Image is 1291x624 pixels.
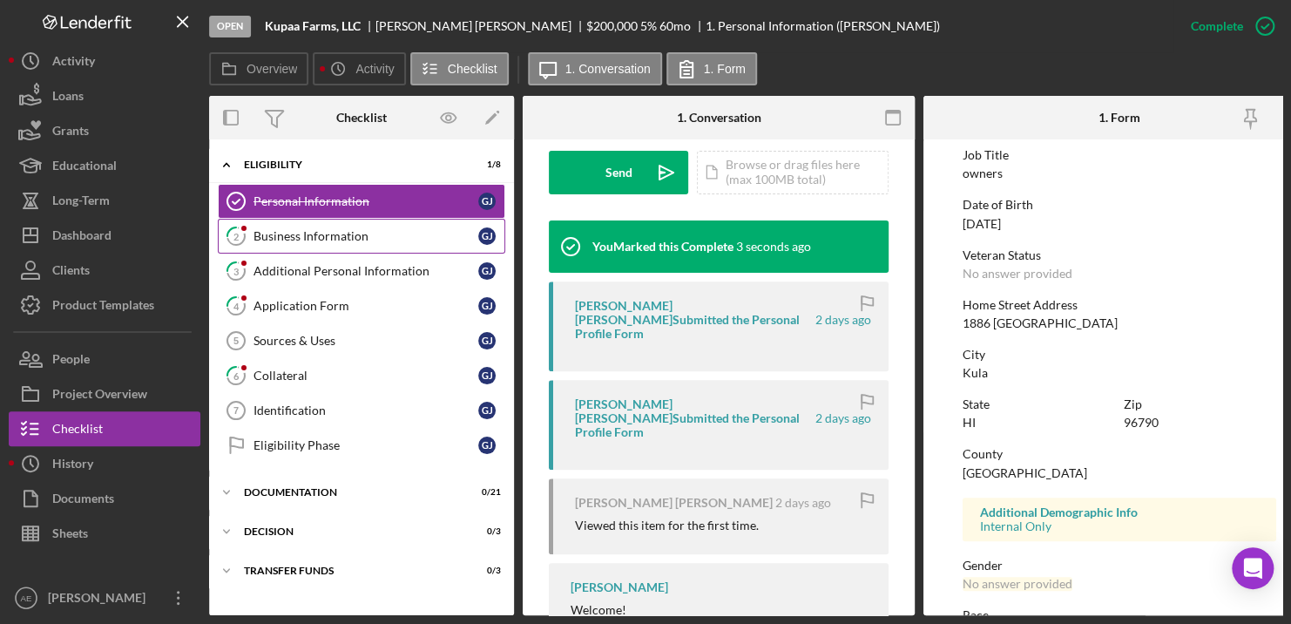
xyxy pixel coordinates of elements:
div: Veteran Status [963,248,1276,262]
div: People [52,342,90,381]
div: Date of Birth [963,198,1276,212]
div: 0 / 3 [470,526,501,537]
div: 1. Form [1098,111,1140,125]
div: Activity [52,44,95,83]
div: City [963,348,1276,362]
a: Personal InformationGJ [218,184,505,219]
tspan: 6 [233,370,240,381]
a: Eligibility PhaseGJ [218,428,505,463]
div: G J [478,297,496,315]
a: Project Overview [9,376,200,411]
div: Documentation [244,487,457,498]
button: Activity [313,52,405,85]
div: G J [478,193,496,210]
button: Grants [9,113,200,148]
div: G J [478,367,496,384]
label: Overview [247,62,297,76]
div: [PERSON_NAME] [PERSON_NAME] [375,19,586,33]
a: People [9,342,200,376]
div: Transfer Funds [244,566,457,576]
div: History [52,446,93,485]
div: Job Title [963,148,1276,162]
div: Decision [244,526,457,537]
div: 1. Conversation [677,111,761,125]
div: Viewed this item for the first time. [575,519,759,532]
button: Overview [209,52,308,85]
button: Clients [9,253,200,288]
a: 7IdentificationGJ [218,393,505,428]
div: Sheets [52,516,88,555]
button: Checklist [9,411,200,446]
tspan: 5 [233,336,239,346]
text: AE [21,593,32,603]
div: 60 mo [659,19,691,33]
div: No answer provided [963,577,1072,591]
div: Product Templates [52,288,154,327]
a: 6CollateralGJ [218,358,505,393]
div: Business Information [253,229,478,243]
div: owners [963,166,1003,180]
div: Eligibility [244,159,457,170]
div: G J [478,262,496,280]
div: Loans [52,78,84,118]
div: Checklist [52,411,103,451]
a: 5Sources & UsesGJ [218,323,505,358]
a: Long-Term [9,183,200,218]
button: 1. Conversation [528,52,662,85]
tspan: 4 [233,300,240,311]
button: Documents [9,481,200,516]
div: Gender [963,559,1276,573]
div: Send [605,151,632,194]
a: Dashboard [9,218,200,253]
time: 2025-10-08 03:14 [775,496,831,510]
label: 1. Form [704,62,746,76]
div: Sources & Uses [253,334,478,348]
div: [PERSON_NAME] [PERSON_NAME] Submitted the Personal Profile Form [575,397,813,439]
div: Additional Demographic Info [980,505,1259,519]
a: History [9,446,200,481]
div: [PERSON_NAME] [PERSON_NAME] Submitted the Personal Profile Form [575,299,813,341]
div: Kula [963,366,988,380]
div: Complete [1191,9,1243,44]
a: Sheets [9,516,200,551]
div: Checklist [336,111,387,125]
button: Checklist [410,52,509,85]
div: Home Street Address [963,298,1276,312]
div: Application Form [253,299,478,313]
tspan: 2 [233,230,239,241]
div: 96790 [1124,416,1159,430]
a: 3Additional Personal InformationGJ [218,254,505,288]
button: Send [549,151,688,194]
div: Eligibility Phase [253,438,478,452]
button: Educational [9,148,200,183]
label: Checklist [448,62,497,76]
label: Activity [355,62,394,76]
div: Project Overview [52,376,147,416]
div: Race [963,608,1276,622]
button: Loans [9,78,200,113]
time: 2025-10-08 03:22 [815,313,871,327]
b: Kupaa Farms, LLC [265,19,361,33]
a: Product Templates [9,288,200,322]
button: Activity [9,44,200,78]
div: Grants [52,113,89,153]
div: Educational [52,148,117,187]
div: Welcome! [571,603,871,617]
div: Internal Only [980,519,1259,533]
div: Zip [1124,397,1276,411]
button: AE[PERSON_NAME] [9,580,200,615]
div: [PERSON_NAME] [571,580,668,594]
button: Complete [1173,9,1282,44]
button: 1. Form [666,52,757,85]
div: County [963,447,1276,461]
div: 1 / 8 [470,159,501,170]
div: Dashboard [52,218,112,257]
span: $200,000 [586,18,638,33]
div: 0 / 3 [470,566,501,576]
div: [GEOGRAPHIC_DATA] [963,466,1087,480]
time: 2025-10-09 19:25 [736,240,811,254]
